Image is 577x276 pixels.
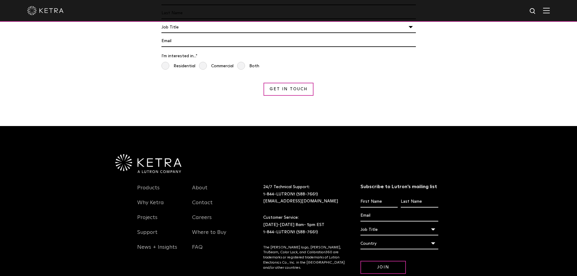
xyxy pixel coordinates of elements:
p: 24/7 Technical Support: [263,184,345,205]
a: [EMAIL_ADDRESS][DOMAIN_NAME] [263,199,338,203]
p: The [PERSON_NAME] logo, [PERSON_NAME], TruBeam, Color Lock, and Calibration360 are trademarks or ... [263,245,345,271]
a: 1-844-LUTRON1 (588-7661) [263,230,318,234]
input: First Name [360,196,398,208]
div: Job Title [360,224,438,235]
a: Where to Buy [192,229,226,243]
div: Country [360,238,438,249]
img: Ketra-aLutronCo_White_RGB [115,154,181,173]
h3: Subscribe to Lutron’s mailing list [360,184,438,190]
a: Why Ketra [137,199,164,213]
div: Navigation Menu [137,184,183,258]
span: Commercial [199,62,234,71]
div: Navigation Menu [192,184,238,258]
a: 1-844-LUTRON1 (588-7661) [263,192,318,196]
a: FAQ [192,244,203,258]
div: Job Title [161,22,416,33]
input: Get in Touch [264,83,313,96]
a: Products [137,185,160,198]
a: Projects [137,214,158,228]
a: About [192,185,207,198]
a: Contact [192,199,213,213]
span: Residential [161,62,195,71]
p: Customer Service: [DATE]-[DATE] 8am- 5pm EST [263,214,345,236]
img: search icon [529,8,537,15]
input: Email [161,35,416,47]
input: Email [360,210,438,221]
img: Hamburger%20Nav.svg [543,8,550,13]
a: News + Insights [137,244,177,258]
a: Support [137,229,158,243]
span: I'm interested in... [161,54,196,58]
input: Last Name [401,196,438,208]
span: Both [237,62,259,71]
a: Careers [192,214,212,228]
input: Join [360,261,406,274]
img: ketra-logo-2019-white [27,6,64,15]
